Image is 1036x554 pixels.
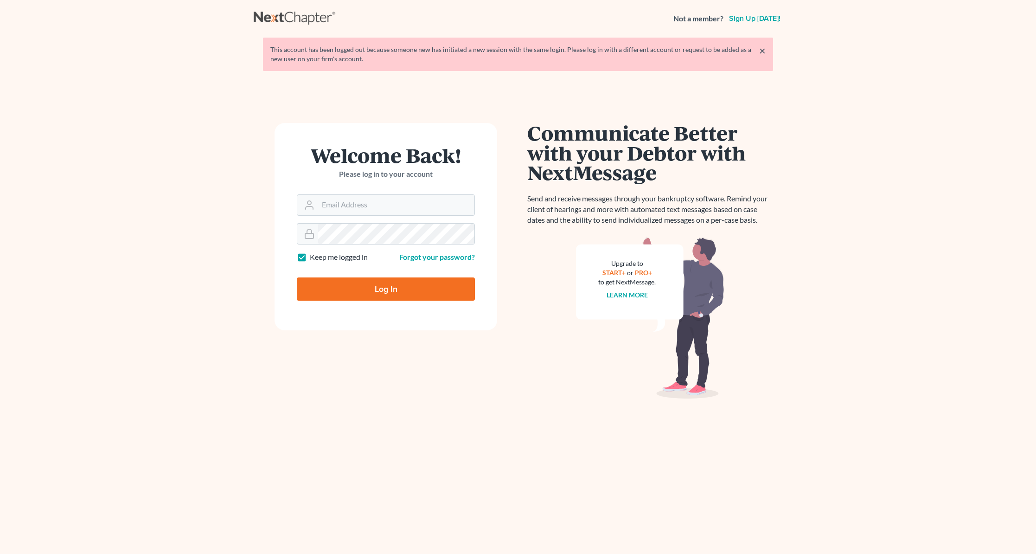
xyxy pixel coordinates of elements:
a: Sign up [DATE]! [727,15,782,22]
input: Email Address [318,195,474,215]
strong: Not a member? [673,13,723,24]
img: nextmessage_bg-59042aed3d76b12b5cd301f8e5b87938c9018125f34e5fa2b7a6b67550977c72.svg [576,237,724,399]
h1: Communicate Better with your Debtor with NextMessage [527,123,773,182]
div: This account has been logged out because someone new has initiated a new session with the same lo... [270,45,766,64]
a: PRO+ [635,269,652,277]
input: Log In [297,277,475,301]
a: START+ [602,269,626,277]
p: Send and receive messages through your bankruptcy software. Remind your client of hearings and mo... [527,193,773,225]
label: Keep me logged in [310,252,368,263]
p: Please log in to your account [297,169,475,180]
span: or [627,269,633,277]
a: Forgot your password? [399,252,475,261]
div: to get NextMessage. [598,277,656,287]
h1: Welcome Back! [297,145,475,165]
div: Upgrade to [598,259,656,268]
a: × [759,45,766,56]
a: Learn more [607,291,648,299]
